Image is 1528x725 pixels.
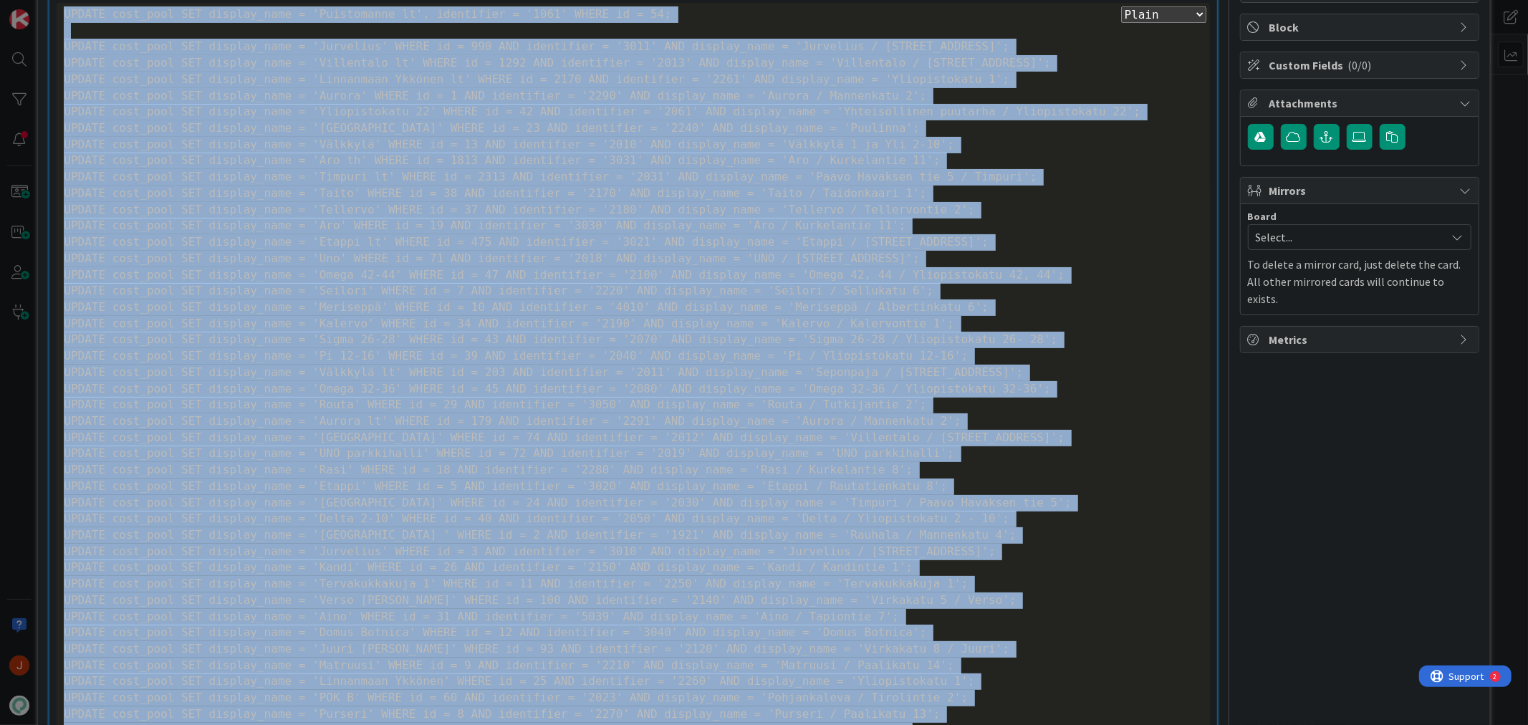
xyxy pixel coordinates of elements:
[64,527,1202,544] div: UPDATE cost_pool SET display_name = '[GEOGRAPHIC_DATA] ' WHERE id = 2 AND identifier = '1921' AND...
[64,381,1202,398] div: UPDATE cost_pool SET display_name = 'Omega 32-36' WHERE id = 45 AND identifier = '2080' AND displ...
[64,267,1202,284] div: UPDATE cost_pool SET display_name = 'Omega 42-44' WHERE id = 47 AND identifier = '2100' AND displ...
[64,706,1202,723] div: UPDATE cost_pool SET display_name = 'Purseri' WHERE id = 8 AND identifier = '2270' AND display_na...
[64,348,1202,365] div: UPDATE cost_pool SET display_name = 'Pi 12-16' WHERE id = 39 AND identifier = '2040' AND display_...
[64,299,1202,316] div: UPDATE cost_pool SET display_name = 'Meriseppä' WHERE id = 10 AND identifier = '4010' AND display...
[64,625,1202,641] div: UPDATE cost_pool SET display_name = 'Domus Botnica' WHERE id = 12 AND identifier = '3040' AND dis...
[64,365,1202,381] div: UPDATE cost_pool SET display_name = 'Välkkylä lt' WHERE id = 203 AND identifier = '2011' AND disp...
[64,234,1202,251] div: UPDATE cost_pool SET display_name = 'Etappi lt' WHERE id = 475 AND identifier = '3021' AND displa...
[64,88,1202,105] div: UPDATE cost_pool SET display_name = 'Aurora' WHERE id = 1 AND identifier = '2290' AND display_nam...
[64,609,1202,625] div: UPDATE cost_pool SET display_name = 'Aino' WHERE id = 31 AND identifier = '5039' AND display_name...
[64,72,1202,88] div: UPDATE cost_pool SET display_name = 'Linnanmaan Ykkönen lt' WHERE id = 2170 AND identifier = '226...
[1248,211,1277,221] span: Board
[64,690,1202,706] div: UPDATE cost_pool SET display_name = 'POK B' WHERE id = 60 AND identifier = '2023' AND display_nam...
[64,6,1202,23] div: UPDATE cost_pool SET display_name = 'Puistomanne lt', identifier = '1061' WHERE id = 54;
[1269,57,1453,74] span: Custom Fields
[1269,182,1453,199] span: Mirrors
[64,641,1202,658] div: UPDATE cost_pool SET display_name = 'Juuri [PERSON_NAME]' WHERE id = 93 AND identifier = '2120' A...
[64,658,1202,674] div: UPDATE cost_pool SET display_name = 'Matruusi' WHERE id = 9 AND identifier = '2210' AND display_n...
[64,316,1202,332] div: UPDATE cost_pool SET display_name = 'Kalervo' WHERE id = 34 AND identifier = '2190' AND display_n...
[64,169,1202,186] div: UPDATE cost_pool SET display_name = 'Timpuri lt' WHERE id = 2313 AND identifier = '2031' AND disp...
[64,592,1202,609] div: UPDATE cost_pool SET display_name = 'Verso [PERSON_NAME]' WHERE id = 100 AND identifier = '2140' ...
[64,120,1202,137] div: UPDATE cost_pool SET display_name = '[GEOGRAPHIC_DATA]' WHERE id = 23 AND identifier = '2240' AND...
[64,430,1202,446] div: UPDATE cost_pool SET display_name = '[GEOGRAPHIC_DATA]' WHERE id = 74 AND identifier = '2012' AND...
[64,560,1202,576] div: UPDATE cost_pool SET display_name = 'Kandi' WHERE id = 26 AND identifier = '2150' AND display_nam...
[30,2,65,19] span: Support
[64,218,1202,234] div: UPDATE cost_pool SET display_name = 'Aro' WHERE id = 19 AND identifier = '3030' AND display_name ...
[64,446,1202,462] div: UPDATE cost_pool SET display_name = 'UNO parkkihalli' WHERE id = 72 AND identifier = '2019' AND d...
[64,39,1202,55] div: UPDATE cost_pool SET display_name = 'Jurvelius' WHERE id = 990 AND identifier = '3011' AND displa...
[75,6,78,17] div: 2
[1269,95,1453,112] span: Attachments
[64,186,1202,202] div: UPDATE cost_pool SET display_name = 'Taito' WHERE id = 38 AND identifier = '2170' AND display_nam...
[64,251,1202,267] div: UPDATE cost_pool SET display_name = 'Uno' WHERE id = 71 AND identifier = '2018' AND display_name ...
[64,104,1202,120] div: UPDATE cost_pool SET display_name = 'Yliopistokatu 22' WHERE id = 42 AND identifier = '2061' AND ...
[64,479,1202,495] div: UPDATE cost_pool SET display_name = 'Etappi' WHERE id = 5 AND identifier = '3020' AND display_nam...
[1269,19,1453,36] span: Block
[64,332,1202,348] div: UPDATE cost_pool SET display_name = 'Sigma 26-28' WHERE id = 43 AND identifier = '2070' AND displ...
[64,137,1202,153] div: UPDATE cost_pool SET display_name = 'Välkkylä' WHERE id = 13 AND identifier = '2010' AND display_...
[64,544,1202,560] div: UPDATE cost_pool SET display_name = 'Jurvelius' WHERE id = 3 AND identifier = '3010' AND display_...
[64,413,1202,430] div: UPDATE cost_pool SET display_name = 'Aurora lt' WHERE id = 179 AND identifier = '2291' AND displa...
[1269,331,1453,348] span: Metrics
[64,153,1202,169] div: UPDATE cost_pool SET display_name = 'Aro th' WHERE id = 1813 AND identifier = '3031' AND display_...
[1256,227,1439,247] span: Select...
[64,462,1202,479] div: UPDATE cost_pool SET display_name = 'Rasi' WHERE id = 18 AND identifier = '2280' AND display_name...
[64,511,1202,527] div: UPDATE cost_pool SET display_name = 'Delta 2-10' WHERE id = 40 AND identifier = '2050' AND displa...
[64,576,1202,592] div: UPDATE cost_pool SET display_name = 'Tervakukkakuja 1' WHERE id = 11 AND identifier = '2250' AND ...
[64,283,1202,299] div: UPDATE cost_pool SET display_name = 'Seilori' WHERE id = 7 AND identifier = '2220' AND display_na...
[64,495,1202,512] div: UPDATE cost_pool SET display_name = '[GEOGRAPHIC_DATA]' WHERE id = 24 AND identifier = '2030' AND...
[64,202,1202,219] div: UPDATE cost_pool SET display_name = 'Tellervo' WHERE id = 37 AND identifier = '2180' AND display_...
[1348,58,1372,72] span: ( 0/0 )
[1248,256,1471,307] p: To delete a mirror card, just delete the card. All other mirrored cards will continue to exists.
[64,397,1202,413] div: UPDATE cost_pool SET display_name = 'Routa' WHERE id = 29 AND identifier = '3050' AND display_nam...
[64,55,1202,72] div: UPDATE cost_pool SET display_name = 'Villentalo lt' WHERE id = 1292 AND identifier = '2013' AND d...
[64,673,1202,690] div: UPDATE cost_pool SET display_name = 'Linnanmaan Ykkönen' WHERE id = 25 AND identifier = '2260' AN...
